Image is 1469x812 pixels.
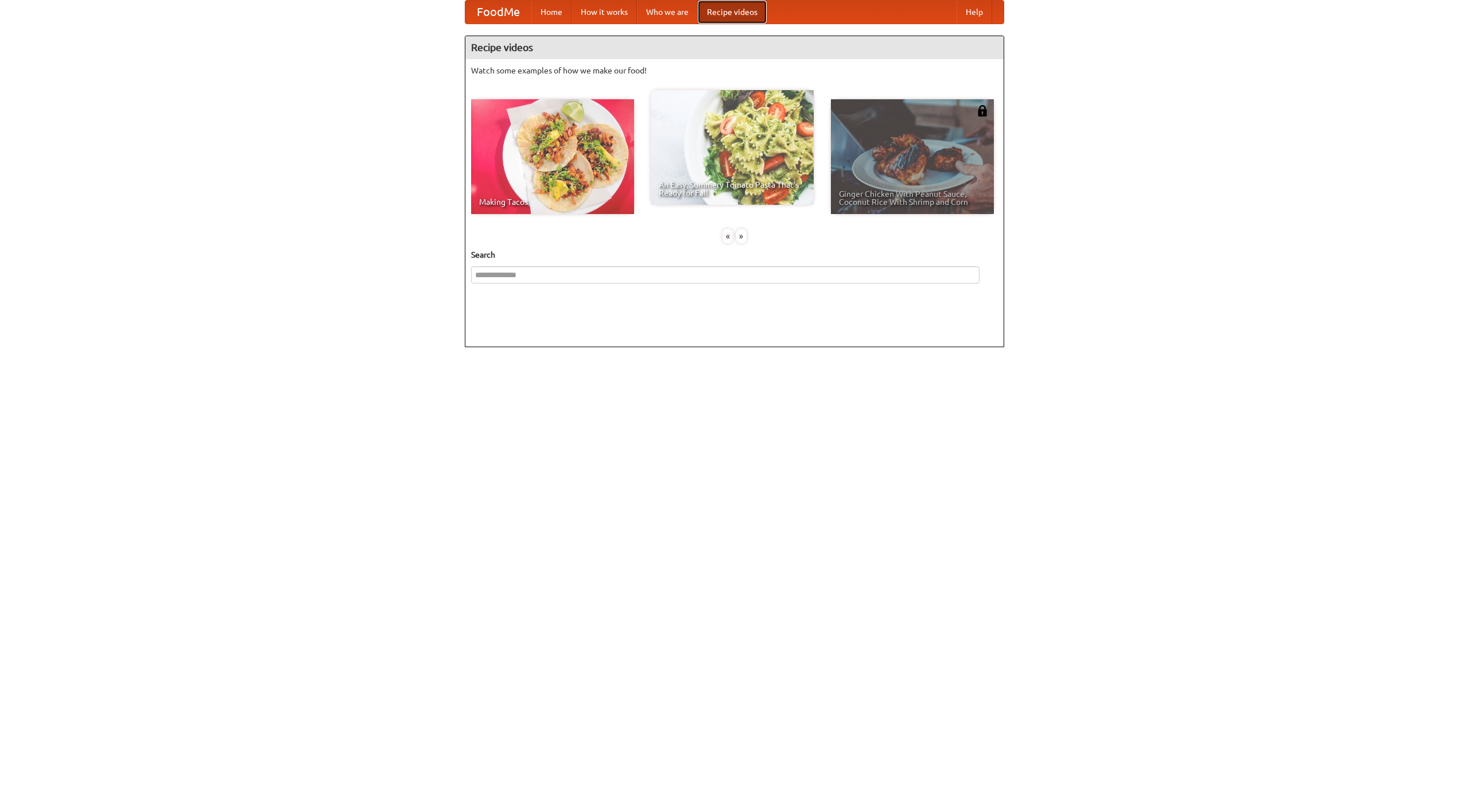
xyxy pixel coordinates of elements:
a: An Easy, Summery Tomato Pasta That's Ready for Fall [651,90,814,205]
a: Making Tacos [471,99,634,214]
a: Recipe videos [698,1,767,24]
a: Help [957,1,992,24]
h4: Recipe videos [465,36,1004,59]
a: Who we are [637,1,698,24]
h5: Search [471,249,998,261]
p: Watch some examples of how we make our food! [471,65,998,76]
img: 483408.png [977,105,988,116]
span: Making Tacos [479,198,626,206]
span: An Easy, Summery Tomato Pasta That's Ready for Fall [659,181,806,197]
a: How it works [572,1,637,24]
a: Home [531,1,572,24]
div: » [736,229,747,243]
a: FoodMe [465,1,531,24]
div: « [722,229,733,243]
